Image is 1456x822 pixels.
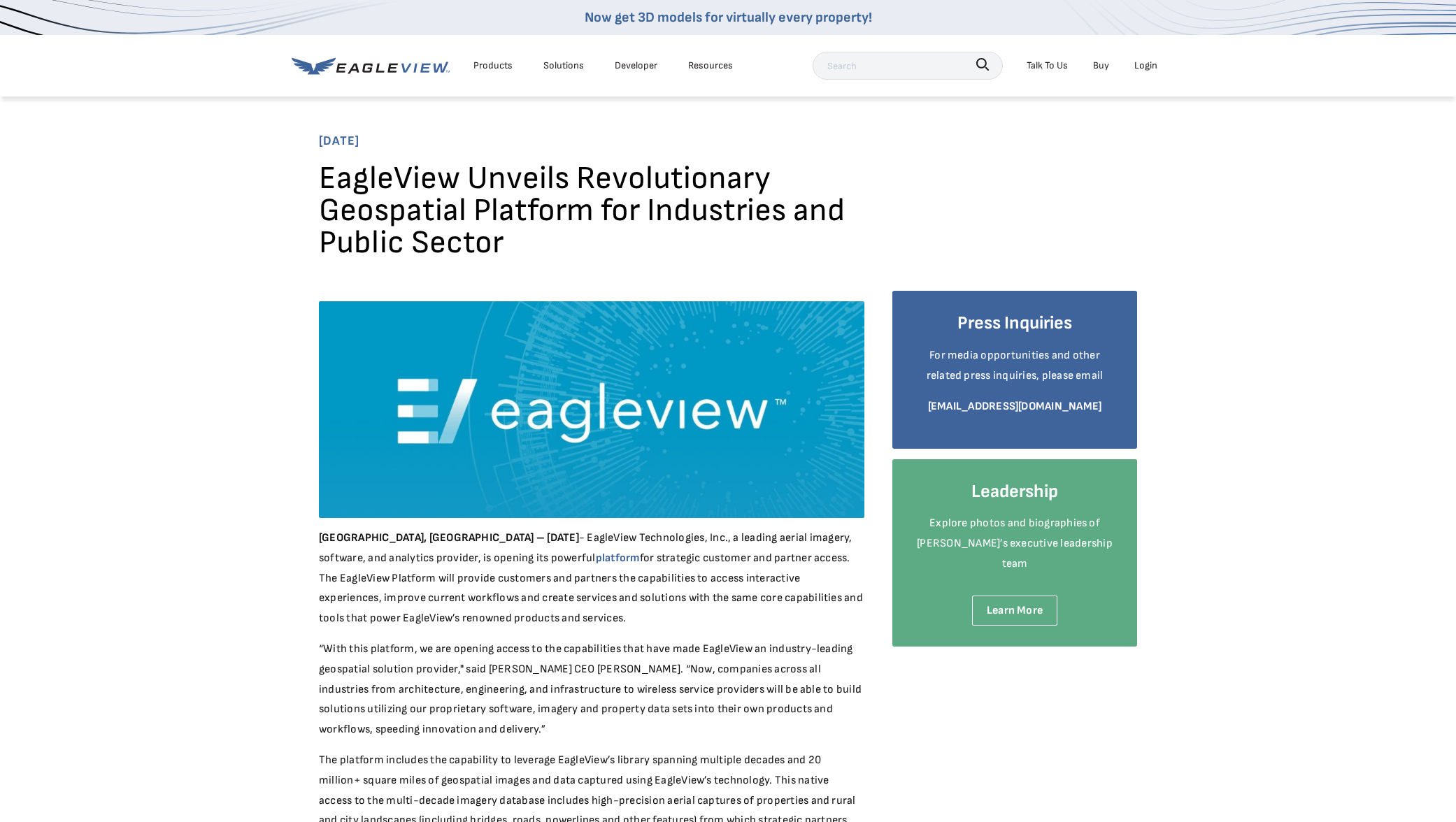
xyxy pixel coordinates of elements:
div: Resources [688,57,733,74]
p: Explore photos and biographies of [PERSON_NAME]’s executive leadership team [913,514,1116,574]
a: [EMAIL_ADDRESS][DOMAIN_NAME] [928,400,1102,413]
p: - EagleView Technologies, Inc., a leading aerial imagery, software, and analytics provider, is op... [319,528,864,629]
div: Solutions [543,57,584,74]
h4: Leadership [913,480,1116,504]
a: Buy [1093,57,1109,74]
h4: Press Inquiries [913,312,1116,336]
h1: EagleView Unveils Revolutionary Geospatial Platform for Industries and Public Sector [319,163,864,270]
p: For media opportunities and other related press inquiries, please email [913,346,1116,387]
div: Talk To Us [1027,57,1068,74]
div: Login [1134,57,1157,74]
strong: [GEOGRAPHIC_DATA], [GEOGRAPHIC_DATA] – [DATE] [319,531,579,545]
input: Search [813,52,1003,80]
img: EagleView logo over a blue background [319,301,864,518]
a: Learn More [972,596,1057,626]
a: Developer [615,57,657,74]
span: [DATE] [319,130,1137,152]
a: platform [596,551,640,565]
a: Now get 3D models for virtually every property! [585,9,872,26]
p: “With this platform, we are opening access to the capabilities that have made EagleView an indust... [319,640,864,740]
div: Products [473,57,513,74]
